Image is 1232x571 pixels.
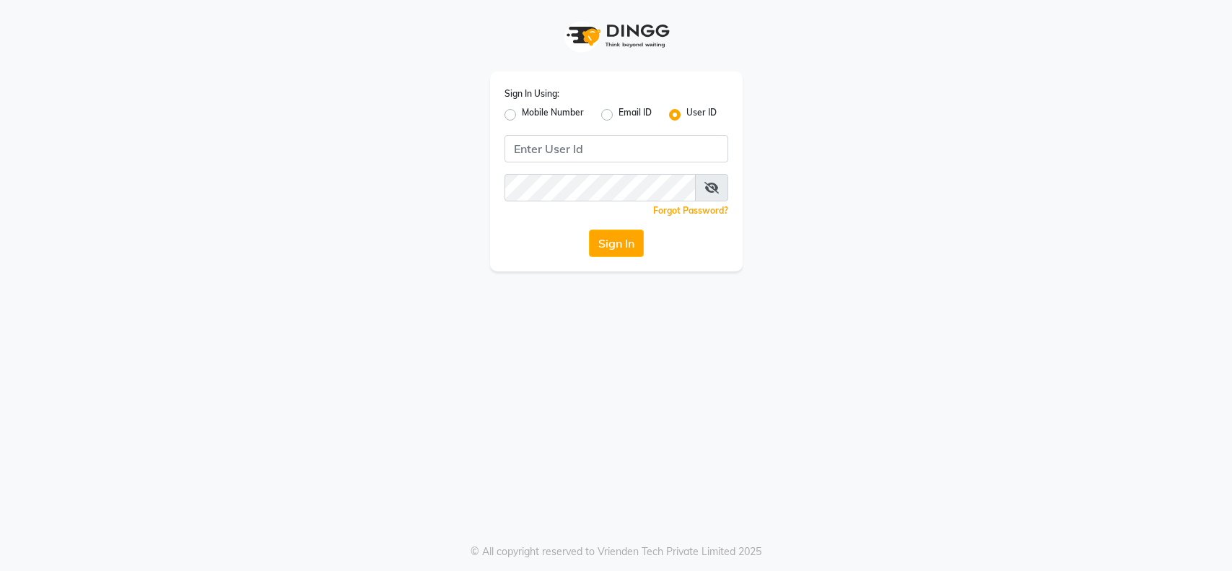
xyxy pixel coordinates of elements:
[522,106,584,123] label: Mobile Number
[686,106,717,123] label: User ID
[619,106,652,123] label: Email ID
[504,174,696,201] input: Username
[504,87,559,100] label: Sign In Using:
[559,14,674,57] img: logo1.svg
[504,135,728,162] input: Username
[589,230,644,257] button: Sign In
[653,205,728,216] a: Forgot Password?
